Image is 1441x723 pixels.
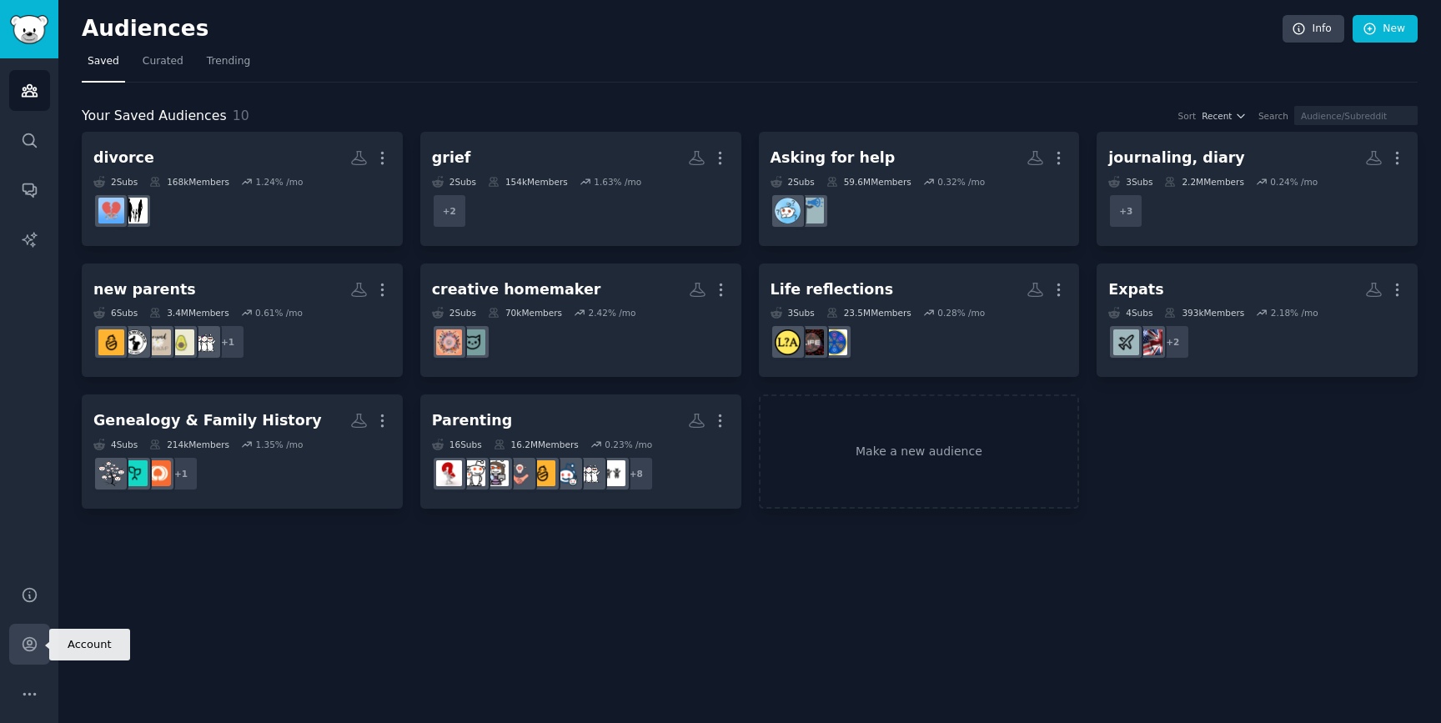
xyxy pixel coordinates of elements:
[432,439,482,450] div: 16 Sub s
[506,460,532,486] img: family
[192,329,218,355] img: BabyBumps
[759,394,1080,509] a: Make a new audience
[1108,148,1244,168] div: journaling, diary
[1164,307,1244,319] div: 393k Members
[420,394,741,509] a: Parenting16Subs16.2MMembers0.23% /mo+8toddlersBabyBumpsParentsNewParentsfamilyworkingmomsdadditAs...
[1294,106,1418,125] input: Audience/Subreddit
[93,410,322,431] div: Genealogy & Family History
[1097,264,1418,378] a: Expats4Subs393kMembers2.18% /mo+2AmericanExpatsUKExpatFIRE
[82,48,125,83] a: Saved
[93,307,138,319] div: 6 Sub s
[821,329,847,355] img: LifeProTips
[122,460,148,486] img: Ancestry
[432,279,601,300] div: creative homemaker
[619,456,654,491] div: + 8
[826,307,911,319] div: 23.5M Members
[798,329,824,355] img: Life
[1164,176,1243,188] div: 2.2M Members
[1270,176,1318,188] div: 0.24 % /mo
[98,198,124,223] img: Divorce
[122,198,148,223] img: ChildrenofDivorce
[88,54,119,69] span: Saved
[530,460,555,486] img: NewParents
[1108,193,1143,228] div: + 3
[436,460,462,486] img: AskParents
[600,460,625,486] img: toddlers
[255,439,303,450] div: 1.35 % /mo
[459,460,485,486] img: daddit
[163,456,198,491] div: + 1
[432,410,512,431] div: Parenting
[1353,15,1418,43] a: New
[459,329,485,355] img: homemaking
[937,307,985,319] div: 0.28 % /mo
[432,148,471,168] div: grief
[10,15,48,44] img: GummySearch logo
[82,264,403,378] a: new parents6Subs3.4MMembers0.61% /mo+1BabyBumpspregnantbeyondthebumpNewDadsNewParents
[233,108,249,123] span: 10
[1113,329,1139,355] img: ExpatFIRE
[82,16,1283,43] h2: Audiences
[432,307,476,319] div: 2 Sub s
[82,394,403,509] a: Genealogy & Family History4Subs214kMembers1.35% /mo+1MyHeritageAncestryGenealogy
[494,439,579,450] div: 16.2M Members
[98,329,124,355] img: NewParents
[432,176,476,188] div: 2 Sub s
[1258,110,1288,122] div: Search
[432,193,467,228] div: + 2
[1271,307,1318,319] div: 2.18 % /mo
[488,176,568,188] div: 154k Members
[137,48,189,83] a: Curated
[149,176,229,188] div: 168k Members
[420,132,741,246] a: grief2Subs154kMembers1.63% /mo+2
[93,279,196,300] div: new parents
[488,307,562,319] div: 70k Members
[771,307,815,319] div: 3 Sub s
[145,460,171,486] img: MyHeritage
[93,148,154,168] div: divorce
[82,106,227,127] span: Your Saved Audiences
[1283,15,1344,43] a: Info
[771,176,815,188] div: 2 Sub s
[775,329,801,355] img: LifeAdvice
[145,329,171,355] img: beyondthebump
[1108,279,1163,300] div: Expats
[210,324,245,359] div: + 1
[771,148,896,168] div: Asking for help
[149,439,229,450] div: 214k Members
[1097,132,1418,246] a: journaling, diary3Subs2.2MMembers0.24% /mo+3
[420,264,741,378] a: creative homemaker2Subs70kMembers2.42% /mohomemakinghousewifery
[98,460,124,486] img: Genealogy
[122,329,148,355] img: NewDads
[798,198,824,223] img: Advice
[82,132,403,246] a: divorce2Subs168kMembers1.24% /moChildrenofDivorceDivorce
[255,307,303,319] div: 0.61 % /mo
[1178,110,1197,122] div: Sort
[255,176,303,188] div: 1.24 % /mo
[1155,324,1190,359] div: + 2
[759,132,1080,246] a: Asking for help2Subs59.6MMembers0.32% /moAdviceAskReddit
[826,176,911,188] div: 59.6M Members
[589,307,636,319] div: 2.42 % /mo
[553,460,579,486] img: Parents
[143,54,183,69] span: Curated
[771,279,894,300] div: Life reflections
[1202,110,1247,122] button: Recent
[149,307,228,319] div: 3.4M Members
[576,460,602,486] img: BabyBumps
[1137,329,1162,355] img: AmericanExpatsUK
[93,176,138,188] div: 2 Sub s
[1108,307,1152,319] div: 4 Sub s
[1202,110,1232,122] span: Recent
[775,198,801,223] img: AskReddit
[168,329,194,355] img: pregnant
[93,439,138,450] div: 4 Sub s
[605,439,652,450] div: 0.23 % /mo
[937,176,985,188] div: 0.32 % /mo
[759,264,1080,378] a: Life reflections3Subs23.5MMembers0.28% /moLifeProTipsLifeLifeAdvice
[594,176,641,188] div: 1.63 % /mo
[436,329,462,355] img: housewifery
[201,48,256,83] a: Trending
[1108,176,1152,188] div: 3 Sub s
[207,54,250,69] span: Trending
